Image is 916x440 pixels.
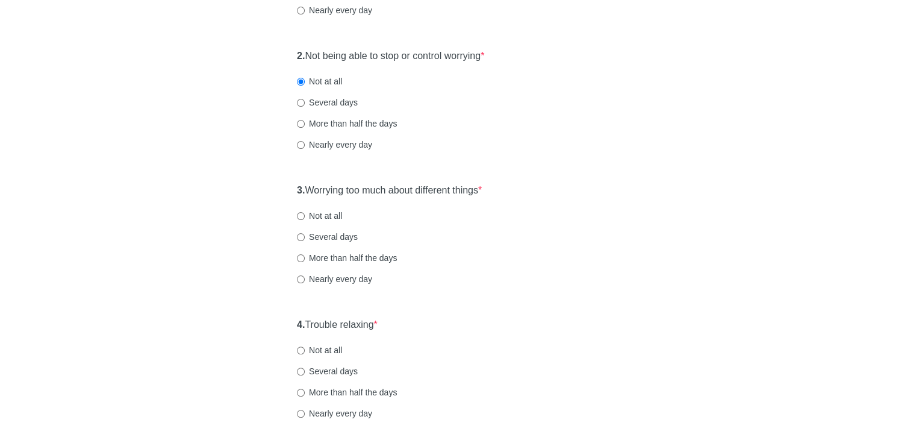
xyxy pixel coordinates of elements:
[297,99,305,107] input: Several days
[297,389,305,397] input: More than half the days
[297,139,372,151] label: Nearly every day
[297,252,397,264] label: More than half the days
[297,231,358,243] label: Several days
[297,347,305,354] input: Not at all
[297,184,482,198] label: Worrying too much about different things
[297,49,484,63] label: Not being able to stop or control worrying
[297,254,305,262] input: More than half the days
[297,210,342,222] label: Not at all
[297,75,342,87] label: Not at all
[297,4,372,16] label: Nearly every day
[297,273,372,285] label: Nearly every day
[297,51,305,61] strong: 2.
[297,78,305,86] input: Not at all
[297,233,305,241] input: Several days
[297,319,305,330] strong: 4.
[297,120,305,128] input: More than half the days
[297,410,305,418] input: Nearly every day
[297,7,305,14] input: Nearly every day
[297,344,342,356] label: Not at all
[297,275,305,283] input: Nearly every day
[297,212,305,220] input: Not at all
[297,185,305,195] strong: 3.
[297,386,397,398] label: More than half the days
[297,368,305,376] input: Several days
[297,118,397,130] label: More than half the days
[297,141,305,149] input: Nearly every day
[297,365,358,377] label: Several days
[297,96,358,108] label: Several days
[297,407,372,420] label: Nearly every day
[297,318,378,332] label: Trouble relaxing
